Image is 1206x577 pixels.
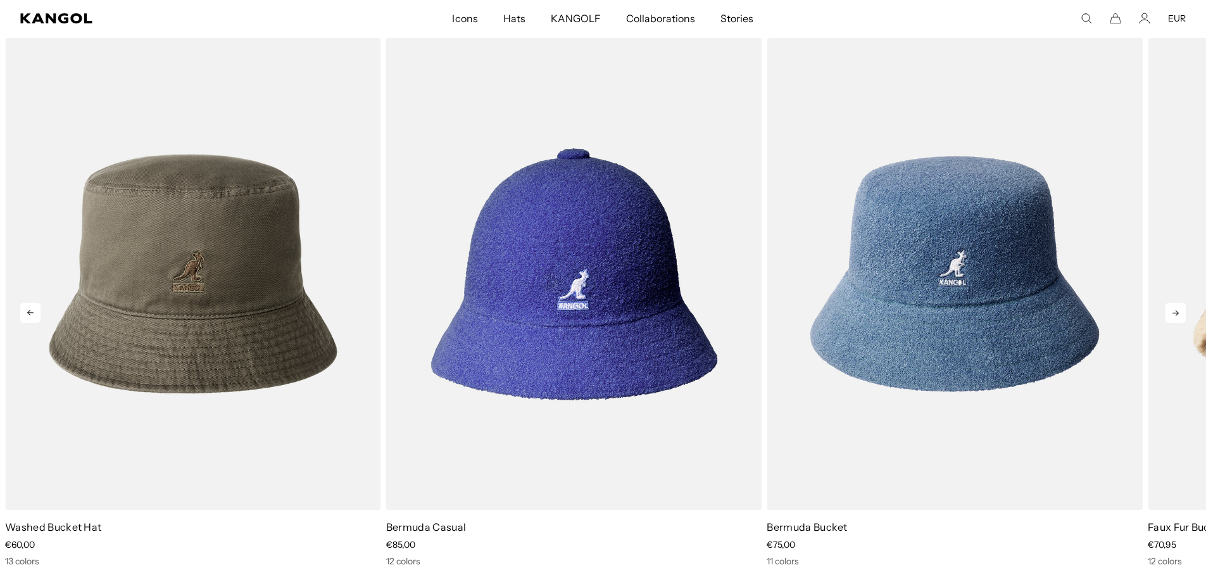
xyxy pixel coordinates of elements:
[1110,13,1121,24] button: Cart
[1148,539,1176,550] span: €70,95
[762,38,1143,567] div: 4 of 5
[5,38,381,510] img: Washed Bucket Hat
[20,13,300,23] a: Kangol
[767,38,1143,510] img: Bermuda Bucket
[386,539,415,550] span: €85,00
[386,555,762,567] div: 12 colors
[767,555,1143,567] div: 11 colors
[386,521,466,533] a: Bermuda Casual
[1139,13,1150,24] a: Account
[386,38,762,510] img: Bermuda Casual
[5,539,35,550] span: €60,00
[1081,13,1092,24] summary: Search here
[767,539,795,550] span: €75,00
[1168,13,1186,24] button: EUR
[767,521,847,533] a: Bermuda Bucket
[381,38,762,567] div: 3 of 5
[5,555,381,567] div: 13 colors
[5,521,101,533] a: Washed Bucket Hat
